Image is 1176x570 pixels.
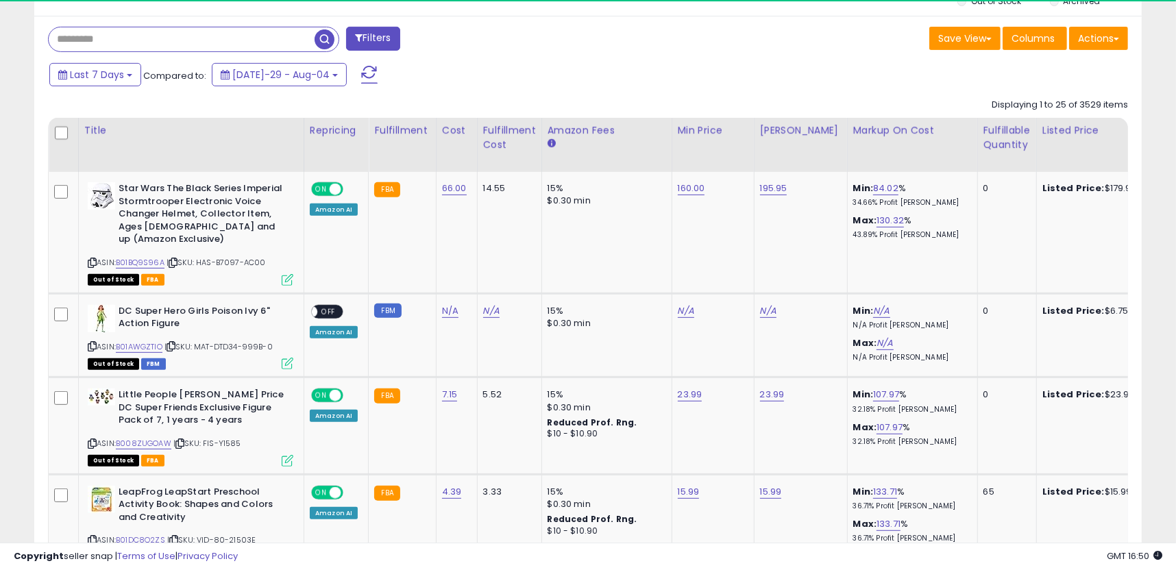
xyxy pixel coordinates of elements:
div: Fulfillment Cost [483,123,536,152]
a: N/A [873,304,890,318]
a: 133.71 [873,485,897,499]
div: $6.75 [1042,305,1156,317]
div: % [853,486,967,511]
div: Fulfillable Quantity [983,123,1031,152]
a: 66.00 [442,182,467,195]
b: Max: [853,517,877,530]
a: 107.97 [873,388,899,401]
div: 15% [548,388,661,401]
span: [DATE]-29 - Aug-04 [232,68,330,82]
div: ASIN: [88,305,293,369]
div: [PERSON_NAME] [760,123,842,138]
p: 36.71% Profit [PERSON_NAME] [853,501,967,511]
b: Min: [853,304,874,317]
small: FBA [374,388,400,404]
th: The percentage added to the cost of goods (COGS) that forms the calculator for Min & Max prices. [847,118,977,172]
div: % [853,388,967,414]
div: ASIN: [88,388,293,464]
img: 516EswU9ZqL._SL40_.jpg [88,486,115,513]
a: N/A [678,304,694,318]
a: 133.71 [877,517,901,531]
div: Min Price [678,123,748,138]
small: FBA [374,182,400,197]
a: 23.99 [760,388,785,401]
div: $0.30 min [548,401,661,414]
small: FBA [374,486,400,501]
span: Last 7 Days [70,68,124,82]
a: B01AWGZTIO [116,341,162,353]
div: 0 [983,182,1026,195]
div: Fulfillment [374,123,430,138]
div: 15% [548,486,661,498]
strong: Copyright [14,549,64,562]
button: Filters [346,27,400,51]
div: Amazon AI [310,410,358,422]
span: All listings that are currently out of stock and unavailable for purchase on Amazon [88,358,139,370]
div: Amazon Fees [548,123,666,138]
div: Displaying 1 to 25 of 3529 items [992,99,1128,112]
div: $0.30 min [548,195,661,207]
button: Last 7 Days [49,63,141,86]
div: 14.55 [483,182,531,195]
div: Markup on Cost [853,123,972,138]
span: OFF [341,486,363,498]
div: ASIN: [88,182,293,284]
a: 195.95 [760,182,787,195]
div: 15% [548,182,661,195]
span: | SKU: MAT-DTD34-999B-0 [164,341,273,352]
span: OFF [341,390,363,401]
a: Privacy Policy [177,549,238,562]
a: 4.39 [442,485,462,499]
div: seller snap | | [14,550,238,563]
b: Reduced Prof. Rng. [548,513,637,525]
span: | SKU: FIS-Y1585 [173,438,241,449]
b: Max: [853,214,877,227]
a: 7.15 [442,388,458,401]
b: Reduced Prof. Rng. [548,417,637,428]
p: 34.66% Profit [PERSON_NAME] [853,198,967,208]
span: ON [313,486,330,498]
span: ON [313,390,330,401]
span: OFF [341,184,363,195]
b: Listed Price: [1042,388,1105,401]
span: All listings that are currently out of stock and unavailable for purchase on Amazon [88,455,139,467]
a: 160.00 [678,182,705,195]
b: Listed Price: [1042,304,1105,317]
img: 41bsnfA5DEL._SL40_.jpg [88,182,115,210]
div: % [853,182,967,208]
span: FBA [141,274,164,286]
button: Actions [1069,27,1128,50]
span: 2025-08-12 16:50 GMT [1107,549,1162,562]
b: Star Wars The Black Series Imperial Stormtrooper Electronic Voice Changer Helmet, Collector Item,... [119,182,285,249]
div: Amazon AI [310,326,358,338]
img: 41+namVIdeL._SL40_.jpg [88,388,115,406]
a: 15.99 [760,485,782,499]
b: Min: [853,182,874,195]
div: 5.52 [483,388,531,401]
a: B008ZUGOAW [116,438,171,449]
p: 43.89% Profit [PERSON_NAME] [853,230,967,240]
a: 130.32 [877,214,904,227]
button: [DATE]-29 - Aug-04 [212,63,347,86]
b: Max: [853,336,877,349]
a: 23.99 [678,388,702,401]
span: ON [313,184,330,195]
span: Columns [1012,32,1055,45]
div: 0 [983,305,1026,317]
b: LeapFrog LeapStart Preschool Activity Book: Shapes and Colors and Creativity [119,486,285,528]
b: DC Super Hero Girls Poison Ivy 6" Action Figure [119,305,285,334]
span: FBM [141,358,166,370]
a: N/A [877,336,893,350]
small: FBM [374,303,401,318]
div: 3.33 [483,486,531,498]
div: 15% [548,305,661,317]
div: 0 [983,388,1026,401]
div: % [853,518,967,543]
div: Amazon AI [310,507,358,519]
a: 84.02 [873,182,898,195]
div: Repricing [310,123,363,138]
div: Title [84,123,298,138]
p: 32.18% Profit [PERSON_NAME] [853,405,967,414]
div: Amazon AI [310,203,358,216]
b: Min: [853,485,874,498]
